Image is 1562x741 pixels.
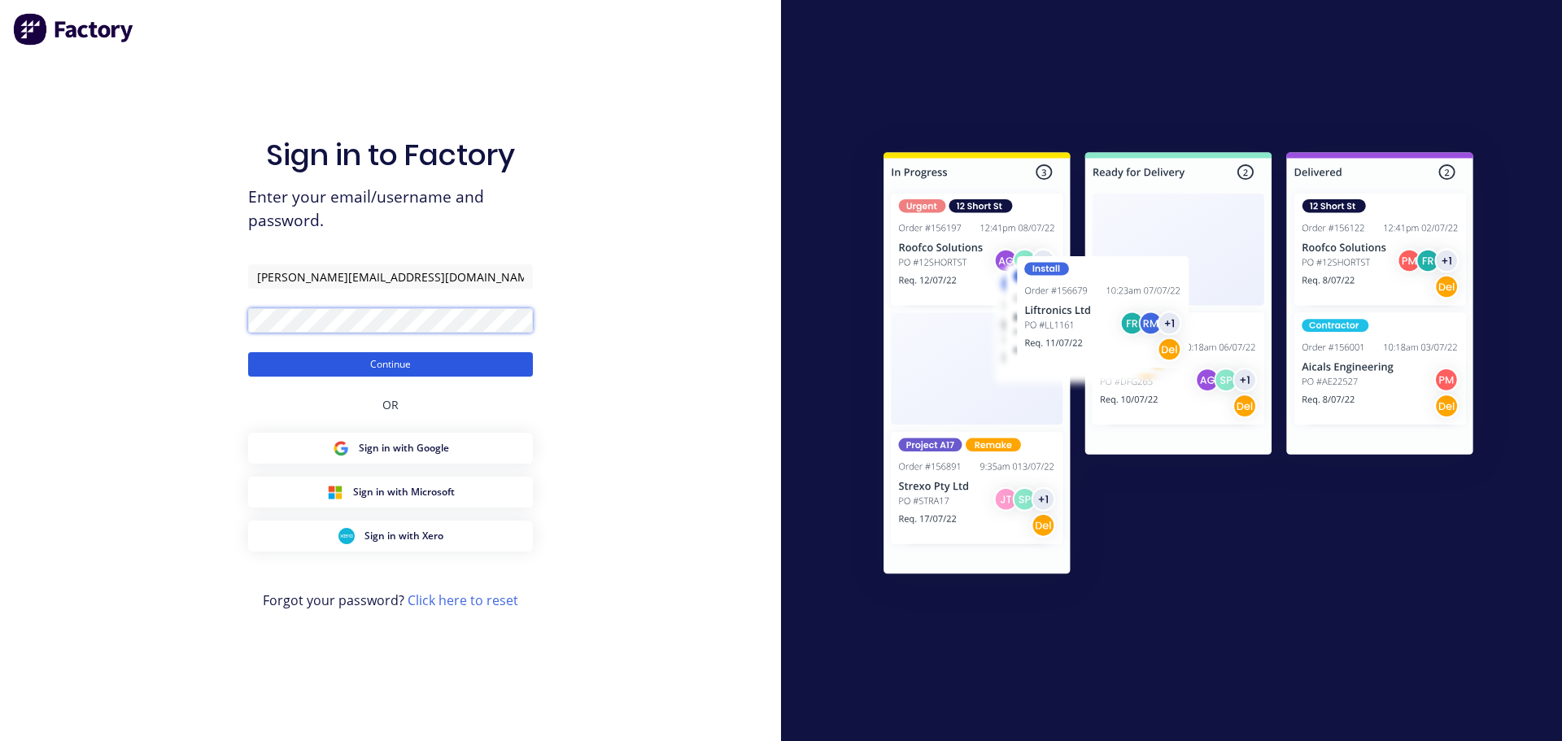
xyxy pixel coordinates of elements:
[248,477,533,508] button: Microsoft Sign inSign in with Microsoft
[248,352,533,377] button: Continue
[848,120,1509,612] img: Sign in
[266,137,515,172] h1: Sign in to Factory
[248,264,533,289] input: Email/Username
[408,591,518,609] a: Click here to reset
[353,485,455,499] span: Sign in with Microsoft
[327,484,343,500] img: Microsoft Sign in
[359,441,449,455] span: Sign in with Google
[263,591,518,610] span: Forgot your password?
[382,377,399,433] div: OR
[248,521,533,551] button: Xero Sign inSign in with Xero
[364,529,443,543] span: Sign in with Xero
[248,185,533,233] span: Enter your email/username and password.
[333,440,349,456] img: Google Sign in
[248,433,533,464] button: Google Sign inSign in with Google
[13,13,135,46] img: Factory
[338,528,355,544] img: Xero Sign in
